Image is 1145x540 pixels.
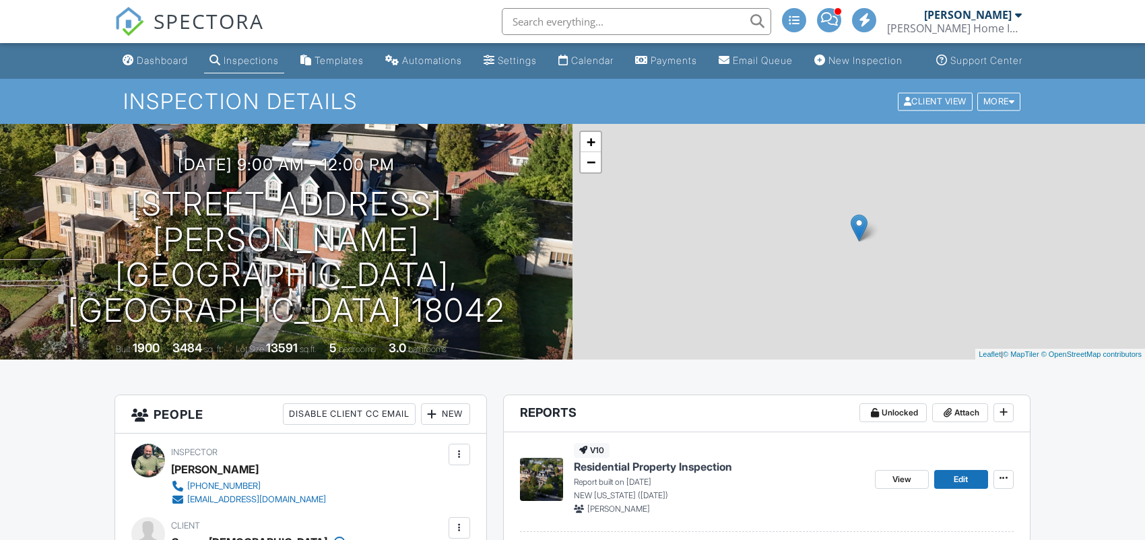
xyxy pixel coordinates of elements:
h1: Inspection Details [123,90,1022,113]
span: SPECTORA [154,7,264,35]
span: Inspector [171,447,218,457]
a: Client View [896,96,976,106]
a: Templates [295,48,369,73]
div: Payments [651,55,697,66]
span: sq. ft. [204,344,223,354]
div: [PERSON_NAME] [171,459,259,479]
div: Al Morris Home Inspections, LLC [887,22,1022,35]
div: 5 [329,341,337,355]
span: sq.ft. [300,344,317,354]
div: [PERSON_NAME] [924,8,1012,22]
a: SPECTORA [115,18,264,46]
div: 1900 [133,341,160,355]
div: Disable Client CC Email [283,403,416,425]
div: Calendar [571,55,614,66]
span: bathrooms [408,344,447,354]
a: Inspections [204,48,284,73]
div: Email Queue [733,55,793,66]
span: Lot Size [236,344,264,354]
h3: [DATE] 9:00 am - 12:00 pm [178,156,395,174]
div: 3.0 [389,341,406,355]
input: Search everything... [502,8,771,35]
div: | [975,349,1145,360]
a: © OpenStreetMap contributors [1041,350,1142,358]
div: Templates [315,55,364,66]
a: Zoom out [581,152,601,172]
h1: [STREET_ADDRESS][PERSON_NAME] [GEOGRAPHIC_DATA], [GEOGRAPHIC_DATA] 18042 [22,187,551,329]
a: Support Center [931,48,1028,73]
a: Dashboard [117,48,193,73]
div: Support Center [950,55,1022,66]
div: Automations [402,55,462,66]
a: New Inspection [809,48,908,73]
div: 13591 [266,341,298,355]
a: [EMAIL_ADDRESS][DOMAIN_NAME] [171,493,326,506]
div: Client View [898,92,973,110]
a: © MapTiler [1003,350,1039,358]
a: Settings [478,48,542,73]
a: Calendar [553,48,619,73]
a: [PHONE_NUMBER] [171,479,326,493]
div: More [977,92,1021,110]
a: Payments [630,48,702,73]
div: Inspections [224,55,279,66]
div: 3484 [172,341,202,355]
div: [PHONE_NUMBER] [187,481,261,492]
a: Zoom in [581,132,601,152]
div: New Inspection [828,55,903,66]
a: Leaflet [979,350,1001,358]
span: Built [116,344,131,354]
div: Dashboard [137,55,188,66]
div: [EMAIL_ADDRESS][DOMAIN_NAME] [187,494,326,505]
h3: People [115,395,486,434]
span: Client [171,520,200,531]
div: New [421,403,470,425]
a: Email Queue [713,48,798,73]
img: The Best Home Inspection Software - Spectora [115,7,144,36]
span: bedrooms [339,344,376,354]
a: Automations (Advanced) [380,48,467,73]
div: Settings [498,55,537,66]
